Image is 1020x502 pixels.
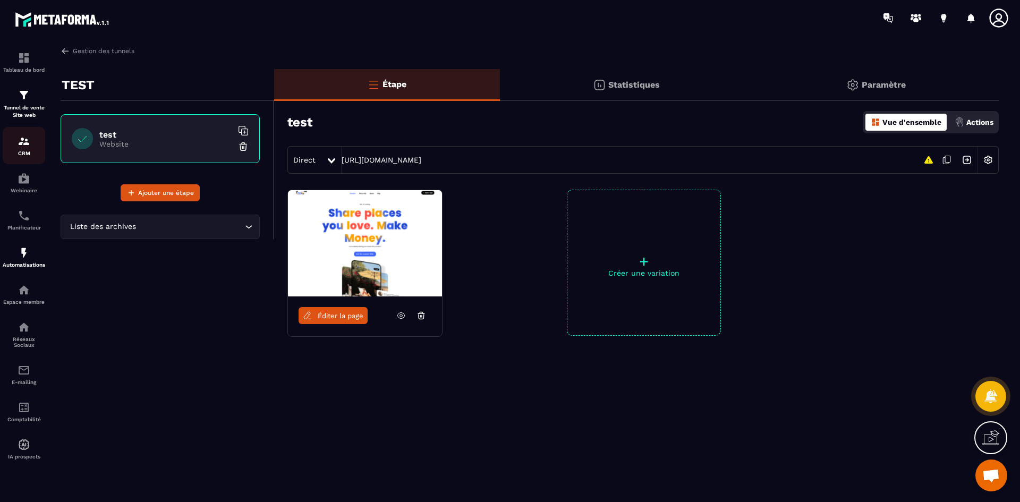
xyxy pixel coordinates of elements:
span: Ajouter une étape [138,188,194,198]
span: Direct [293,156,316,164]
img: email [18,364,30,377]
img: bars-o.4a397970.svg [367,78,380,91]
p: Créer une variation [567,269,720,277]
span: Liste des archives [67,221,138,233]
a: Éditer la page [299,307,368,324]
p: Étape [382,79,406,89]
p: E-mailing [3,379,45,385]
img: automations [18,284,30,296]
a: social-networksocial-networkRéseaux Sociaux [3,313,45,356]
img: arrow [61,46,70,56]
p: Espace membre [3,299,45,305]
img: automations [18,172,30,185]
img: formation [18,89,30,101]
p: Tunnel de vente Site web [3,104,45,119]
p: Automatisations [3,262,45,268]
p: Website [99,140,232,148]
a: automationsautomationsWebinaire [3,164,45,201]
p: Vue d'ensemble [882,118,941,126]
h6: test [99,130,232,140]
div: Search for option [61,215,260,239]
p: TEST [62,74,95,96]
a: formationformationTunnel de vente Site web [3,81,45,127]
p: + [567,254,720,269]
img: social-network [18,321,30,334]
p: CRM [3,150,45,156]
img: formation [18,135,30,148]
img: scheduler [18,209,30,222]
a: Ouvrir le chat [975,460,1007,491]
img: logo [15,10,110,29]
p: IA prospects [3,454,45,460]
img: formation [18,52,30,64]
a: emailemailE-mailing [3,356,45,393]
img: actions.d6e523a2.png [955,117,964,127]
img: trash [238,141,249,152]
a: Gestion des tunnels [61,46,134,56]
img: dashboard-orange.40269519.svg [871,117,880,127]
a: formationformationCRM [3,127,45,164]
h3: test [287,115,312,130]
img: setting-gr.5f69749f.svg [846,79,859,91]
img: automations [18,438,30,451]
a: automationsautomationsAutomatisations [3,239,45,276]
p: Paramètre [862,80,906,90]
a: [URL][DOMAIN_NAME] [342,156,421,164]
p: Planificateur [3,225,45,231]
img: accountant [18,401,30,414]
input: Search for option [138,221,242,233]
img: stats.20deebd0.svg [593,79,606,91]
p: Réseaux Sociaux [3,336,45,348]
p: Actions [966,118,993,126]
p: Statistiques [608,80,660,90]
img: setting-w.858f3a88.svg [978,150,998,170]
span: Éditer la page [318,312,363,320]
button: Ajouter une étape [121,184,200,201]
p: Tableau de bord [3,67,45,73]
img: arrow-next.bcc2205e.svg [957,150,977,170]
p: Comptabilité [3,416,45,422]
a: accountantaccountantComptabilité [3,393,45,430]
p: Webinaire [3,188,45,193]
a: formationformationTableau de bord [3,44,45,81]
img: automations [18,246,30,259]
a: schedulerschedulerPlanificateur [3,201,45,239]
img: image [288,190,442,296]
a: automationsautomationsEspace membre [3,276,45,313]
